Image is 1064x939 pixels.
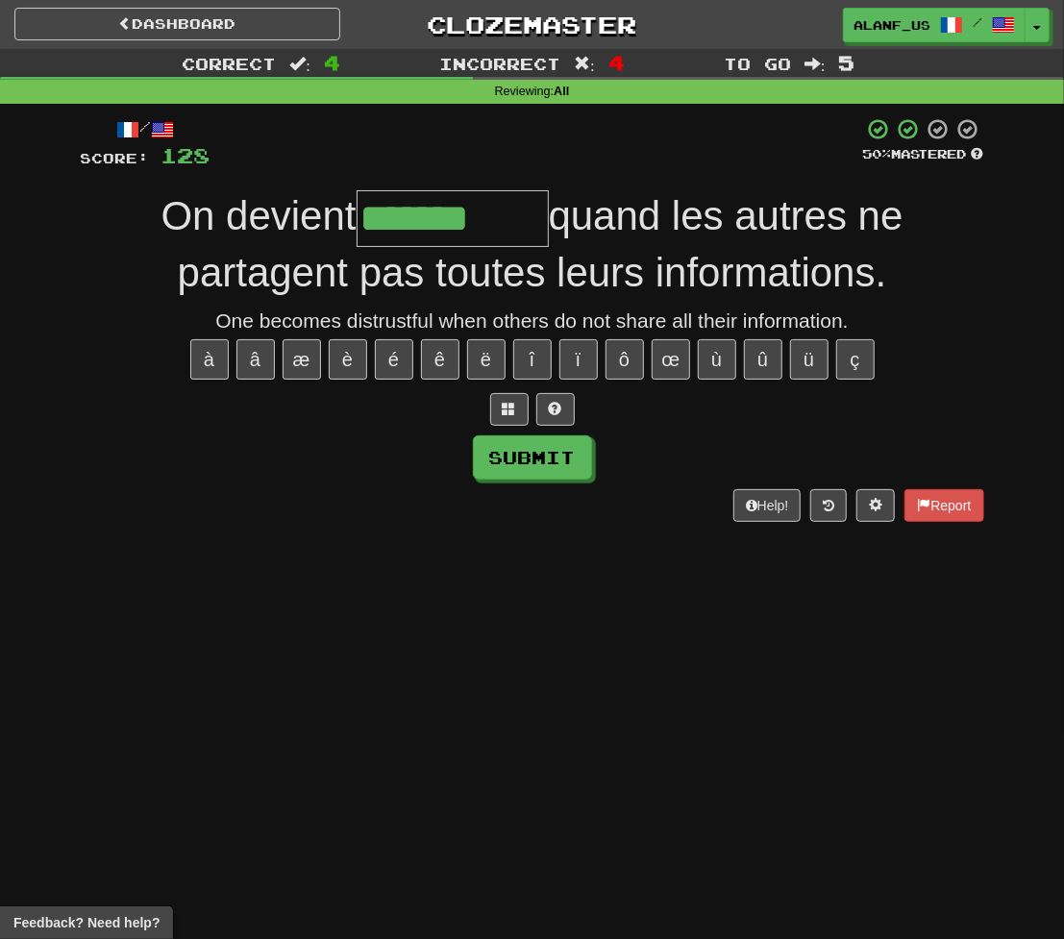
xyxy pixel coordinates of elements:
span: alanf_us [854,16,930,34]
a: alanf_us / [843,8,1026,42]
a: Dashboard [14,8,340,40]
span: : [289,56,310,72]
button: Help! [733,489,802,522]
button: Report [904,489,983,522]
span: : [574,56,595,72]
span: 5 [839,51,855,74]
button: ü [790,339,829,380]
span: 50 % [863,146,892,161]
button: ë [467,339,506,380]
button: ç [836,339,875,380]
button: ï [559,339,598,380]
button: à [190,339,229,380]
strong: All [554,85,569,98]
button: ù [698,339,736,380]
button: é [375,339,413,380]
button: ê [421,339,459,380]
button: ô [606,339,644,380]
span: To go [724,54,791,73]
span: 4 [608,51,625,74]
span: Open feedback widget [13,913,160,932]
button: î [513,339,552,380]
button: Switch sentence to multiple choice alt+p [490,393,529,426]
button: Single letter hint - you only get 1 per sentence and score half the points! alt+h [536,393,575,426]
span: Score: [81,150,150,166]
button: Round history (alt+y) [810,489,847,522]
div: / [81,117,210,141]
span: quand les autres ne partagent pas toutes leurs informations. [178,193,903,295]
button: œ [652,339,690,380]
span: / [973,15,982,29]
span: 4 [324,51,340,74]
button: Submit [473,435,592,480]
button: æ [283,339,321,380]
button: â [236,339,275,380]
button: è [329,339,367,380]
span: On devient [161,193,356,238]
div: Mastered [863,146,984,163]
span: Incorrect [439,54,560,73]
div: One becomes distrustful when others do not share all their information. [81,307,984,335]
span: Correct [182,54,276,73]
span: : [804,56,826,72]
span: 128 [161,143,210,167]
button: û [744,339,782,380]
a: Clozemaster [369,8,695,41]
